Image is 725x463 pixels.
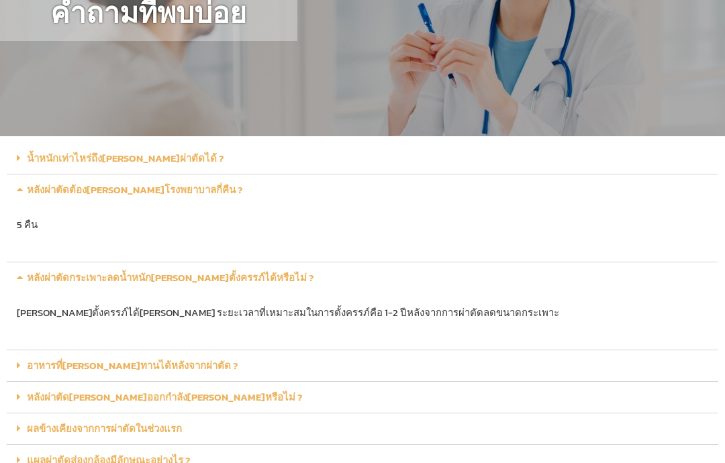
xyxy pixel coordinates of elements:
[27,151,224,166] a: น้ำหนักเท่าไหร่ถึง[PERSON_NAME]ผ่าตัดได้ ?
[17,304,708,323] p: [PERSON_NAME]ตั้งครรภ์ได้[PERSON_NAME] ระยะเวลาที่เหมาะสมในการตั้งครรภ์คือ 1-2 ปีหลังจากการผ่าตัด...
[27,421,182,437] a: ผลข้างเคียงจากการผ่าตัดในช่วงแรก
[27,183,242,198] a: หลังผ่าตัดต้อง[PERSON_NAME]โรงพยาบาลกี่คืน ?
[17,216,708,235] p: 5 คืน
[27,358,238,374] a: อาหารที่[PERSON_NAME]ทานได้หลังจากผ่าตัด ?
[27,390,302,405] a: หลังผ่าตัด[PERSON_NAME]ออกกำลัง[PERSON_NAME]หรือไม่ ?
[27,270,313,286] a: หลังผ่าตัดกระเพาะลดน้ำหนัก[PERSON_NAME]ตั้งครรภ์ได้หรือไม่ ?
